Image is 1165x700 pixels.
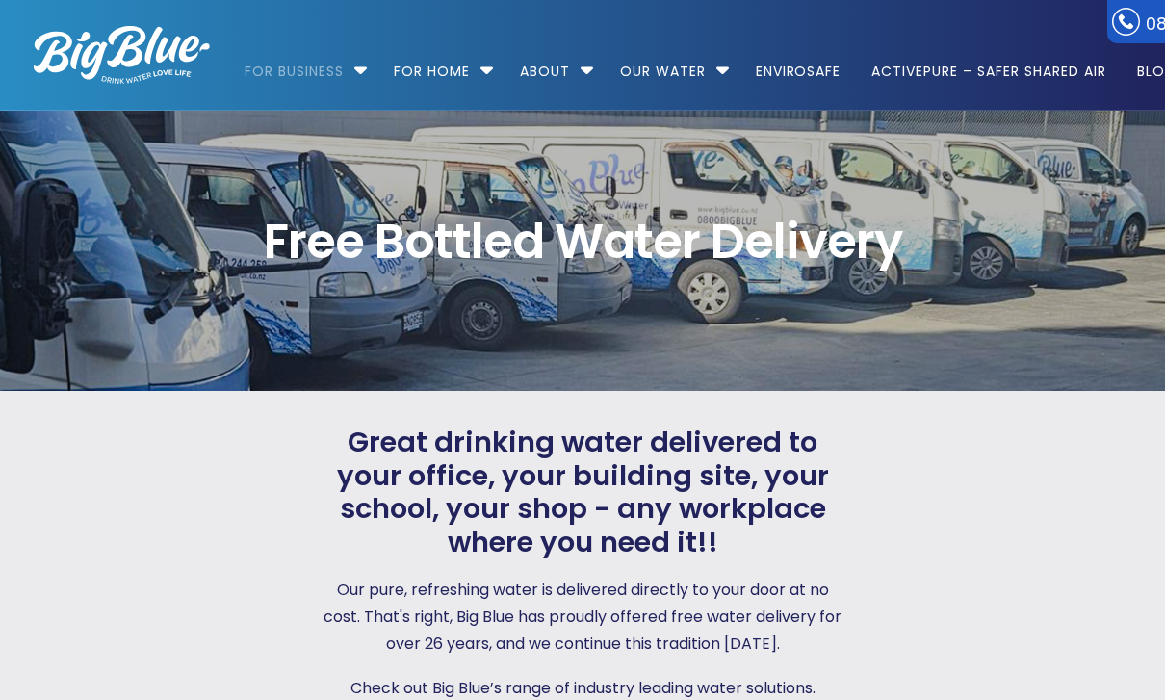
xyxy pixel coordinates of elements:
span: Free Bottled Water Delivery [34,218,1131,266]
span: Great drinking water delivered to your office, your building site, your school, your shop - any w... [317,426,848,559]
img: logo [34,26,210,84]
p: Our pure, refreshing water is delivered directly to your door at no cost. That's right, Big Blue ... [317,577,848,658]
